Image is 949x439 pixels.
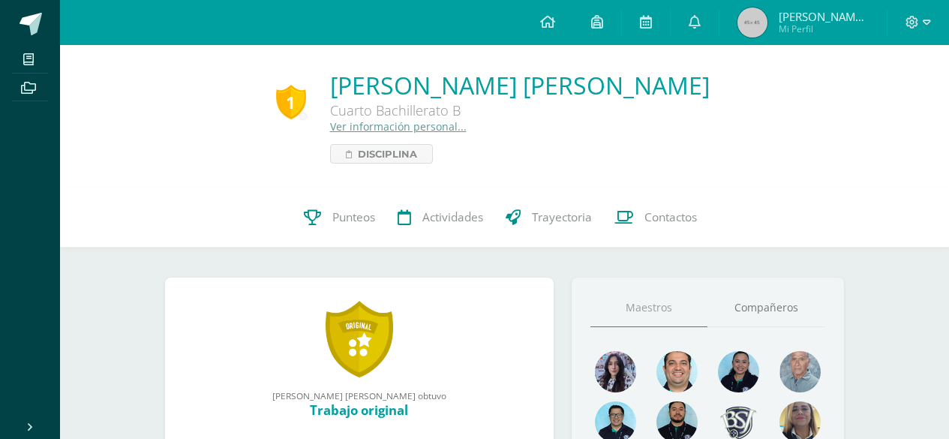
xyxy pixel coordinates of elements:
[332,209,375,225] span: Punteos
[180,389,539,401] div: [PERSON_NAME] [PERSON_NAME] obtuvo
[276,85,306,119] div: 1
[180,401,539,419] div: Trabajo original
[422,209,483,225] span: Actividades
[330,144,433,164] a: Disciplina
[330,69,710,101] a: [PERSON_NAME] [PERSON_NAME]
[595,351,636,392] img: 31702bfb268df95f55e840c80866a926.png
[779,23,869,35] span: Mi Perfil
[656,351,698,392] img: 677c00e80b79b0324b531866cf3fa47b.png
[532,209,592,225] span: Trayectoria
[330,101,710,119] div: Cuarto Bachillerato B
[386,188,494,248] a: Actividades
[494,188,603,248] a: Trayectoria
[707,289,825,327] a: Compañeros
[293,188,386,248] a: Punteos
[779,351,821,392] img: 55ac31a88a72e045f87d4a648e08ca4b.png
[644,209,697,225] span: Contactos
[718,351,759,392] img: 4fefb2d4df6ade25d47ae1f03d061a50.png
[779,9,869,24] span: [PERSON_NAME] [PERSON_NAME]
[358,145,417,163] span: Disciplina
[590,289,708,327] a: Maestros
[737,8,767,38] img: 45x45
[603,188,708,248] a: Contactos
[330,119,467,134] a: Ver información personal...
